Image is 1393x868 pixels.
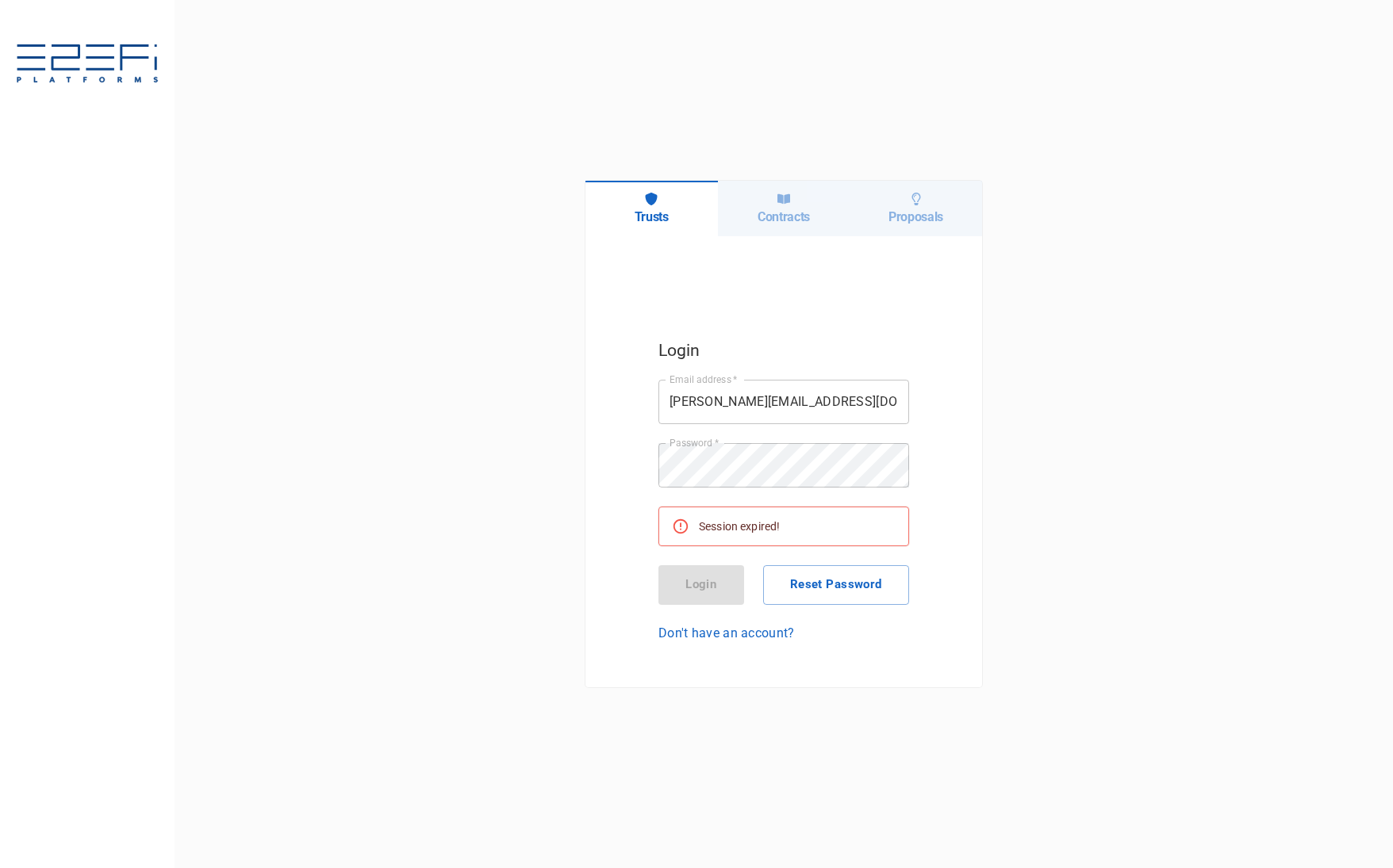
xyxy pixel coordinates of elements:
label: Email address [670,373,738,386]
h6: Contracts [758,209,810,224]
h6: Trusts [635,209,669,224]
button: Reset Password [763,565,909,605]
label: Password [670,436,719,449]
h5: Login [658,337,909,364]
div: Session expired! [699,512,780,541]
a: Don't have an account? [658,624,909,642]
img: E2EFiPLATFORMS-7f06cbf9.svg [16,44,159,86]
h6: Proposals [888,209,943,224]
